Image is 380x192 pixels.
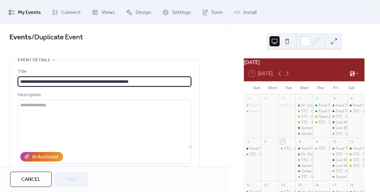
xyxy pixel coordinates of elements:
div: Food Truck - Tacos Los Jarochitos - Roselle @ Thu Oct 2, 2025 5pm - 9pm (CDT) [313,109,330,114]
span: Settings [172,8,191,17]
div: Social - Magician Pat Flanagan @ Fri Oct 10, 2025 8pm - 10:30pm (CDT) [330,174,347,180]
span: Install [244,8,256,17]
div: Food Truck - [PERSON_NAME] - Lemont @ [DATE] 1pm - 5pm (CDT) [250,103,367,108]
span: My Events [18,8,41,17]
div: 3 [332,96,337,101]
div: General Knowledge Trivia - Roselle @ Wed Oct 8, 2025 7pm - 9pm (CDT) [295,169,313,174]
div: 1 [297,96,302,101]
div: Live Music - Crawfords Daughter- Lemont @ Fri Oct 10, 2025 7pm - 10pm (CDT) [330,157,347,163]
div: 14 [280,182,285,187]
span: Form [212,8,223,17]
div: STC - Matt Keen Band @ Sat Oct 11, 2025 7pm - 10pm (CDT) [347,163,364,169]
span: / Duplicate Event [31,30,83,44]
div: Title [18,68,190,76]
div: 9 [315,139,320,144]
a: Install [229,3,261,22]
a: My Events [4,3,46,22]
div: 17 [332,182,337,187]
a: Design [121,3,156,22]
div: STC - Happy Lobster @ Fri Oct 10, 2025 5pm - 9pm (CDT) [330,152,347,157]
div: STC - Charity Bike Ride with Sammy's Bikes @ Weekly from 6pm to 7:30pm on Wednesday from Wed May ... [295,157,313,163]
a: Events [9,30,31,44]
div: Food Truck - Pierogi Rig - Lemont @ Sun Sep 28, 2025 1pm - 5pm (CDT) [244,103,261,108]
div: STC - Charity Bike Ride with Sammy's Bikes @ Weekly from 6pm to 7:30pm on Wednesday from Wed May ... [295,109,313,114]
div: Food Truck - Da Pizza Co - Roselle @ Fri Oct 3, 2025 5pm - 9pm (CDT) [330,103,347,108]
div: STC - Billy Denton @ Sat Oct 4, 2025 7pm - 10pm (CDT) [347,109,364,114]
div: 13 [263,182,268,187]
div: Dr. Dog’s Food Truck - Roselle @ Weekly from 6pm to 9pm [295,103,313,108]
div: STC - Terry Byrne @ Sat Oct 11, 2025 2pm - 5pm (CDT) [347,157,364,163]
span: Cancel [21,176,41,183]
div: STC - Four Ds BBQ @ Sat Oct 11, 2025 12pm - 6pm (CDT) [347,152,364,157]
span: Views [101,8,115,17]
div: Tue [281,82,296,94]
div: 8 [297,139,302,144]
div: Fri [328,82,344,94]
div: STC - Miss Behavin' Band @ Fri Oct 10, 2025 7pm - 10pm (CDT) [330,169,347,174]
a: Settings [158,3,196,22]
a: Connect [47,3,85,22]
div: 10 [332,139,337,144]
div: 4 [349,96,354,101]
div: STC - Grunge Theme Night @ Thu Oct 9, 2025 8pm - 11pm (CDT) [313,146,330,151]
div: 6 [263,139,268,144]
div: STC - Stern Style Pinball Tournament @ Wed Oct 1, 2025 6pm - 9pm (CDT) [295,114,313,119]
div: 5 [246,139,250,144]
span: Event details [18,56,50,64]
a: Form [197,3,228,22]
div: STC - Outdoor Doggie Dining class @ 1pm - 2:30pm (CDT) [244,152,261,157]
div: 11 [349,139,354,144]
div: Description [18,91,190,99]
div: 29 [263,96,268,101]
div: Food Truck - Dr. Dogs - Roselle * donation to LPHS Choir... @ Thu Oct 2, 2025 5pm - 9pm (CDT) [313,103,330,108]
div: Wed [296,82,312,94]
div: STC - Gvs Italian Street Food @ Thu Oct 2, 2025 7pm - 9pm (CDT) [313,120,330,125]
span: Design [136,8,151,17]
div: STC - Outdoor Doggie Dining class @ 1pm - 2:30pm (CDT) [250,152,351,157]
div: STC - Wild Fries food truck @ Wed Oct 1, 2025 6pm - 9pm (CDT) [295,120,313,125]
div: Food Truck - Tacos Los Jarochitos - Lemont @ Sun Oct 5, 2025 1pm - 4pm (CDT) [244,146,261,151]
span: Connect [61,8,81,17]
div: [DATE] [244,58,364,66]
div: STC - General Knowledge Trivia @ Tue Sep 30, 2025 7pm - 9pm (CDT) [278,103,295,108]
div: STC - General Knowledge Trivia @ Tue Oct 7, 2025 7pm - 9pm (CDT) [278,146,295,151]
div: Dr. Dog’s Food Truck - Roselle @ Weekly from 6pm to 9pm [295,152,313,157]
div: Food Truck - Pizza 750 - Lemont @ Sat Oct 4, 2025 2pm - 6pm (CDT) [347,103,364,108]
div: Open Jam with Sam Wyatt @ STC @ Thu Oct 2, 2025 7pm - 11pm (CDT) [313,114,330,119]
div: 28 [246,96,250,101]
div: STC - Music Bingo hosted by Pollyanna's Sean Frazier @ Wed Oct 8, 2025 7pm - 9pm (CDT) [295,174,313,180]
div: STC - Dark Horse Grill @ Fri Oct 3, 2025 5pm - 9pm (CDT) [330,114,347,119]
div: Live Music - Ryan Cooper - Roselle @ Fri Oct 3, 2025 7pm - 10pm (CDT) [330,125,347,131]
div: Food Truck - Happy Times - Lemont @ Fri Oct 3, 2025 5pm - 9pm (CDT) [330,109,347,114]
div: 30 [280,96,285,101]
div: Mon [265,82,281,94]
button: AI Assistant [20,152,63,162]
div: 18 [349,182,354,187]
div: Food Truck - Uncle Cams Sandwiches - Roselle @ Fri Oct 10, 2025 5pm - 9pm (CDT) [330,146,347,151]
div: Food Truck - Da Wing Wagon - Roselle @ Sun Sep 28, 2025 3pm - 6pm (CDT) [244,109,261,114]
a: Views [87,3,120,22]
div: STC - Jimmy Nick and the Don't Tell Mama @ Fri Oct 3, 2025 7pm - 10pm (CDT) [330,131,347,136]
div: Live Music - Billy Denton - Lemont @ Fri Oct 3, 2025 7pm - 10pm (CDT) [330,120,347,125]
div: General Knowledge Trivia - Lemont @ Wed Oct 1, 2025 7pm - 9pm (CDT) [295,125,313,131]
div: Food Truck - Cousins Maine Lobster - Lemont @ Sat Oct 11, 2025 12pm - 4pm (CDT) [347,146,364,151]
div: 7 [280,139,285,144]
div: Food Truck - Happy Lobster - Lemont @ Wed Oct 8, 2025 5pm - 9pm (CDT) [295,146,313,151]
div: 15 [297,182,302,187]
div: 16 [315,182,320,187]
div: General Knowledge Trivia - Lemont @ Wed Oct 8, 2025 7pm - 9pm (CDT) [295,163,313,169]
div: 12 [246,182,250,187]
div: Live Music - Jeffery Constantine - Roselle @ Fri Oct 10, 2025 7pm - 10pm (CDT) [330,163,347,169]
div: AI Assistant [32,153,59,161]
div: Sat [344,82,359,94]
div: General Knowledge Trivia - Roselle @ Wed Oct 1, 2025 7pm - 9pm (CDT) [295,131,313,136]
div: Sun [249,82,265,94]
div: 2 [315,96,320,101]
div: Food Truck - Da Wing Wagon - Roselle @ [DATE] 3pm - 6pm (CDT) [250,109,365,114]
button: Cancel [10,172,52,187]
div: Thu [312,82,328,94]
